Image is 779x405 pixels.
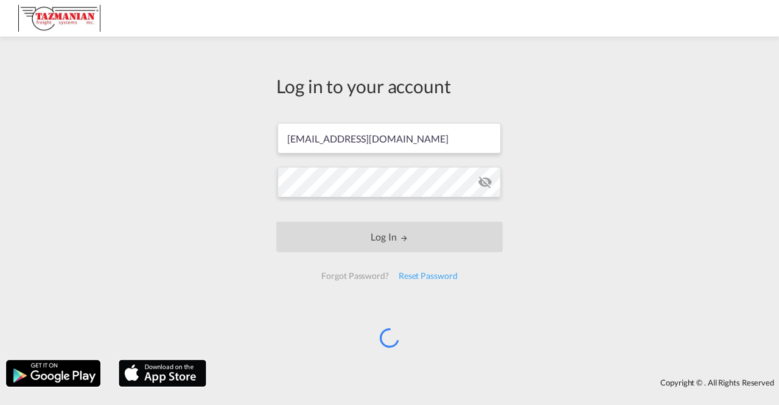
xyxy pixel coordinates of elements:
img: apple.png [117,359,208,388]
img: a292c8e082cb11ee87a80f50be6e15c3.JPG [18,5,100,32]
input: Enter email/phone number [278,123,501,153]
div: Copyright © . All Rights Reserved [212,372,779,393]
div: Forgot Password? [316,265,393,287]
md-icon: icon-eye-off [478,175,492,189]
button: LOGIN [276,222,503,252]
img: google.png [5,359,102,388]
div: Log in to your account [276,73,503,99]
div: Reset Password [394,265,463,287]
